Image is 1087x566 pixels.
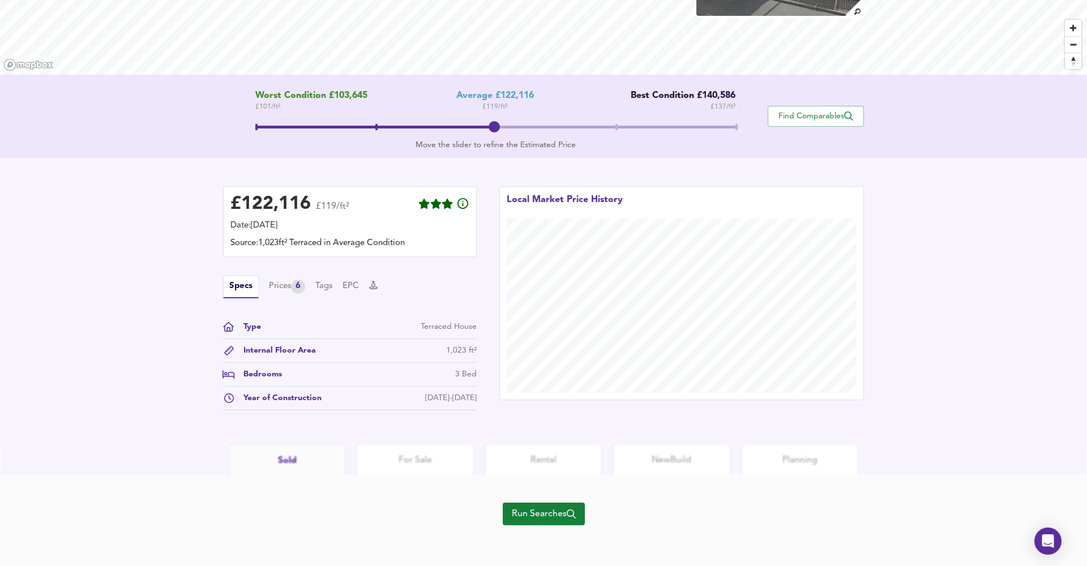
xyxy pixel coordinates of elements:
div: 1,023 ft² [446,345,477,357]
span: £ 137 / ft² [711,101,735,113]
span: Find Comparables [774,111,858,122]
div: Internal Floor Area [234,345,316,357]
div: Open Intercom Messenger [1034,528,1062,555]
div: Move the slider to refine the Estimated Price [255,139,736,151]
div: Source: 1,023ft² Terraced in Average Condition [230,237,469,250]
div: Average £122,116 [456,91,534,101]
button: Run Searches [503,503,585,525]
div: 6 [291,280,305,294]
span: £ 119 / ft² [482,101,507,113]
span: Zoom out [1065,37,1081,53]
div: Bedrooms [234,368,282,380]
div: [DATE]-[DATE] [425,392,477,404]
button: Zoom out [1065,36,1081,53]
button: Reset bearing to north [1065,53,1081,69]
button: Specs [223,275,259,298]
button: Prices6 [269,280,305,294]
span: £119/ft² [316,202,349,218]
div: Local Market Price History [507,194,623,218]
span: £ 101 / ft² [255,101,367,113]
a: Mapbox homepage [3,58,53,71]
div: Best Condition £140,586 [622,91,735,101]
div: Year of Construction [234,392,322,404]
span: Worst Condition £103,645 [255,91,367,101]
div: Date: [DATE] [230,220,469,232]
div: Type [234,321,261,333]
button: Tags [315,280,332,293]
button: Find Comparables [768,106,864,127]
div: Terraced House [421,321,477,333]
button: EPC [343,280,359,293]
button: Zoom in [1065,20,1081,36]
div: Prices [269,280,305,294]
div: £ 122,116 [230,196,311,213]
span: Run Searches [512,506,576,522]
div: 3 Bed [455,368,477,380]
